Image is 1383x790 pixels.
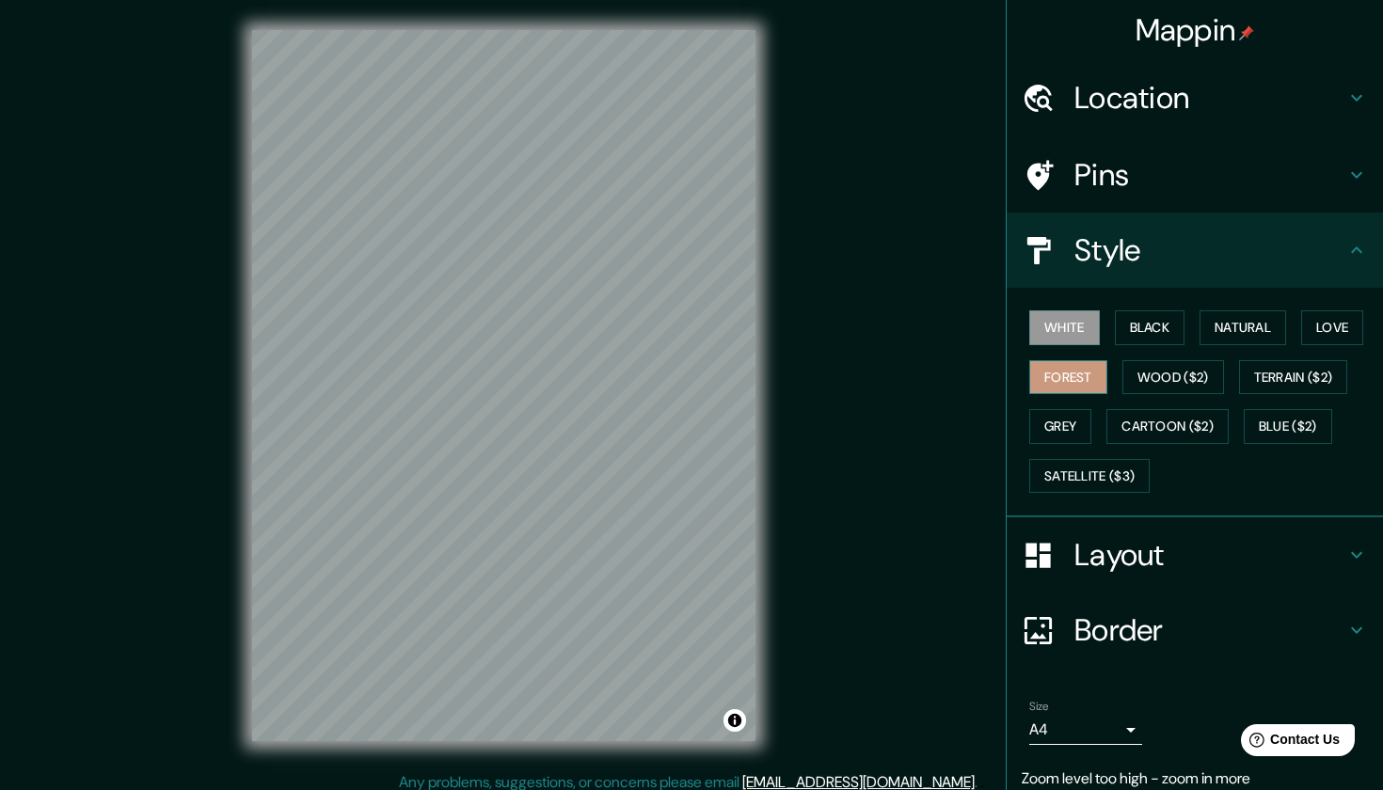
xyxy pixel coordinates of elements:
h4: Border [1074,611,1345,649]
div: A4 [1029,715,1142,745]
button: Satellite ($3) [1029,459,1150,494]
button: Forest [1029,360,1107,395]
button: Love [1301,310,1363,345]
p: Zoom level too high - zoom in more [1022,767,1368,790]
button: White [1029,310,1100,345]
h4: Location [1074,79,1345,117]
div: Location [1007,60,1383,135]
button: Blue ($2) [1244,409,1332,444]
h4: Layout [1074,536,1345,574]
div: Layout [1007,517,1383,592]
button: Black [1115,310,1185,345]
button: Wood ($2) [1122,360,1224,395]
iframe: Help widget launcher [1216,717,1362,769]
label: Size [1029,699,1049,715]
button: Toggle attribution [723,709,746,732]
div: Border [1007,592,1383,668]
button: Cartoon ($2) [1106,409,1229,444]
canvas: Map [252,30,755,741]
button: Natural [1200,310,1286,345]
h4: Style [1074,231,1345,269]
h4: Pins [1074,156,1345,194]
img: pin-icon.png [1239,25,1254,40]
button: Terrain ($2) [1239,360,1348,395]
div: Style [1007,213,1383,288]
button: Grey [1029,409,1091,444]
div: Pins [1007,137,1383,213]
h4: Mappin [1136,11,1255,49]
